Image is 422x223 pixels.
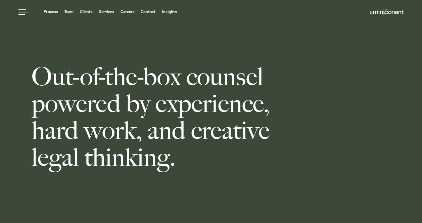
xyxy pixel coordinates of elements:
[44,10,58,14] a: Process
[121,10,135,14] a: Careers
[64,10,74,14] a: Team
[80,10,93,14] a: Clients
[370,10,404,15] a: Home
[162,10,177,14] a: Insights
[370,9,404,15] img: Amini & Conant
[141,10,155,14] a: Contact
[99,10,114,14] a: Services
